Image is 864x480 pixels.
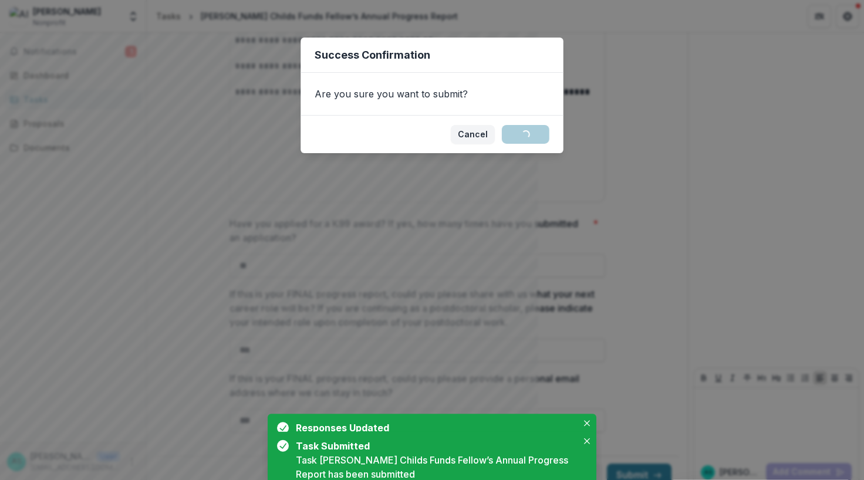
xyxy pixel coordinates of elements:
[451,125,495,144] button: Cancel
[301,73,563,115] div: Are you sure you want to submit?
[296,439,573,453] div: Task Submitted
[301,38,563,73] header: Success Confirmation
[580,434,594,448] button: Close
[296,421,573,435] div: Responses Updated
[580,416,594,430] button: Close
